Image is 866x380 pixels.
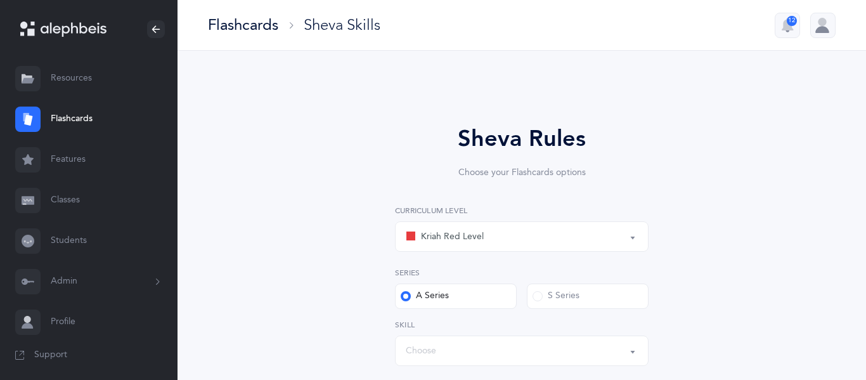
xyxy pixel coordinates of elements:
div: Choose your Flashcards options [359,166,684,180]
div: Flashcards [208,15,278,36]
button: 12 [775,13,800,38]
div: Sheva Skills [304,15,380,36]
span: Support [34,349,67,362]
div: Sheva Rules [359,122,684,156]
label: Curriculum Level [395,205,649,216]
div: 12 [787,16,797,26]
div: S Series [533,290,579,303]
button: Kriah Red Level [395,221,649,252]
label: Series [395,267,649,278]
label: Skill [395,319,649,331]
div: Choose [406,344,436,358]
button: Choose [395,336,649,366]
div: A Series [401,290,449,303]
div: Kriah Red Level [406,229,484,244]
